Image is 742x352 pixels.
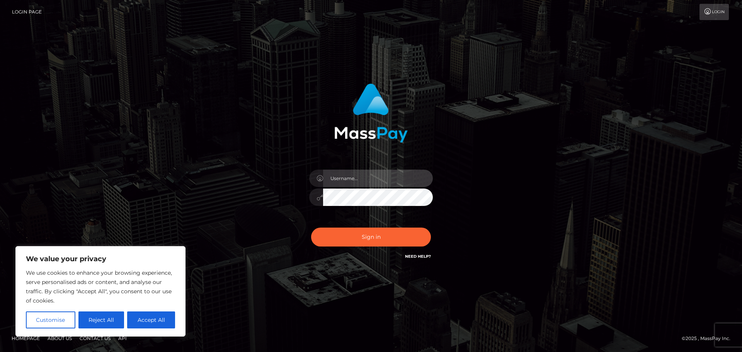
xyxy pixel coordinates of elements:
[78,311,124,328] button: Reject All
[127,311,175,328] button: Accept All
[77,332,114,344] a: Contact Us
[26,254,175,264] p: We value your privacy
[405,254,431,259] a: Need Help?
[699,4,729,20] a: Login
[115,332,130,344] a: API
[44,332,75,344] a: About Us
[9,332,43,344] a: Homepage
[323,170,433,187] input: Username...
[26,268,175,305] p: We use cookies to enhance your browsing experience, serve personalised ads or content, and analys...
[15,246,185,337] div: We value your privacy
[26,311,75,328] button: Customise
[311,228,431,247] button: Sign in
[682,334,736,343] div: © 2025 , MassPay Inc.
[12,4,42,20] a: Login Page
[334,83,408,143] img: MassPay Login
